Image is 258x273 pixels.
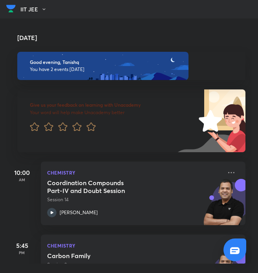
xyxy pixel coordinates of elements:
h4: [DATE] [17,35,253,41]
p: Chemistry [47,168,222,177]
h6: Give us your feedback on learning with Unacademy [30,102,181,108]
img: feedback_image [172,89,245,152]
h6: Good evening, Tanishq [30,59,233,65]
p: PM [6,250,38,255]
img: unacademy [202,179,245,233]
p: You have 2 events [DATE] [30,66,233,73]
p: [PERSON_NAME] [60,209,98,216]
h5: 10:00 [6,168,38,177]
a: Company Logo [6,3,16,16]
img: evening [17,52,188,80]
h5: 5:45 [6,241,38,250]
h5: Carbon Family [47,252,145,260]
h5: Coordination Compounds Part-IV and Doubt Session [47,179,145,195]
p: Session 3 [47,261,222,268]
button: IIT JEE [20,4,51,15]
img: Company Logo [6,3,16,15]
p: Your word will help make Unacademy better [30,109,181,116]
p: Session 14 [47,196,222,203]
p: AM [6,177,38,182]
p: Chemistry [47,241,222,250]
